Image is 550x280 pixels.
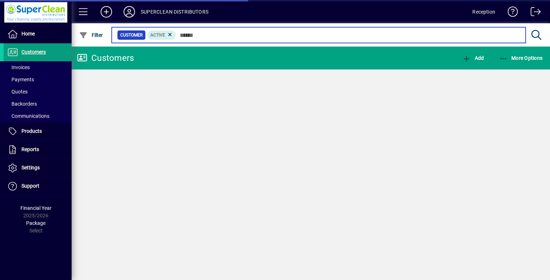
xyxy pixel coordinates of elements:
[4,141,72,159] a: Reports
[460,52,486,64] button: Add
[4,98,72,110] a: Backorders
[150,33,165,38] span: Active
[79,32,103,38] span: Filter
[148,30,176,40] mat-chip: Activation Status: Active
[7,89,28,95] span: Quotes
[462,55,484,61] span: Add
[21,146,39,152] span: Reports
[21,183,39,189] span: Support
[4,73,72,86] a: Payments
[7,64,30,70] span: Invoices
[7,77,34,82] span: Payments
[21,128,42,134] span: Products
[141,6,208,18] div: SUPERCLEAN DISTRIBUTORS
[4,110,72,122] a: Communications
[4,122,72,140] a: Products
[4,159,72,177] a: Settings
[7,113,49,119] span: Communications
[95,5,118,18] button: Add
[21,31,35,37] span: Home
[525,1,541,25] a: Logout
[4,86,72,98] a: Quotes
[20,205,52,211] span: Financial Year
[77,29,105,42] button: Filter
[21,165,40,170] span: Settings
[21,49,46,55] span: Customers
[502,1,518,25] a: Knowledge Base
[120,32,143,39] span: Customer
[497,52,545,64] button: More Options
[26,220,45,226] span: Package
[77,52,134,64] div: Customers
[4,25,72,43] a: Home
[4,177,72,195] a: Support
[4,61,72,73] a: Invoices
[7,101,37,107] span: Backorders
[472,6,495,18] div: Reception
[499,55,543,61] span: More Options
[118,5,141,18] button: Profile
